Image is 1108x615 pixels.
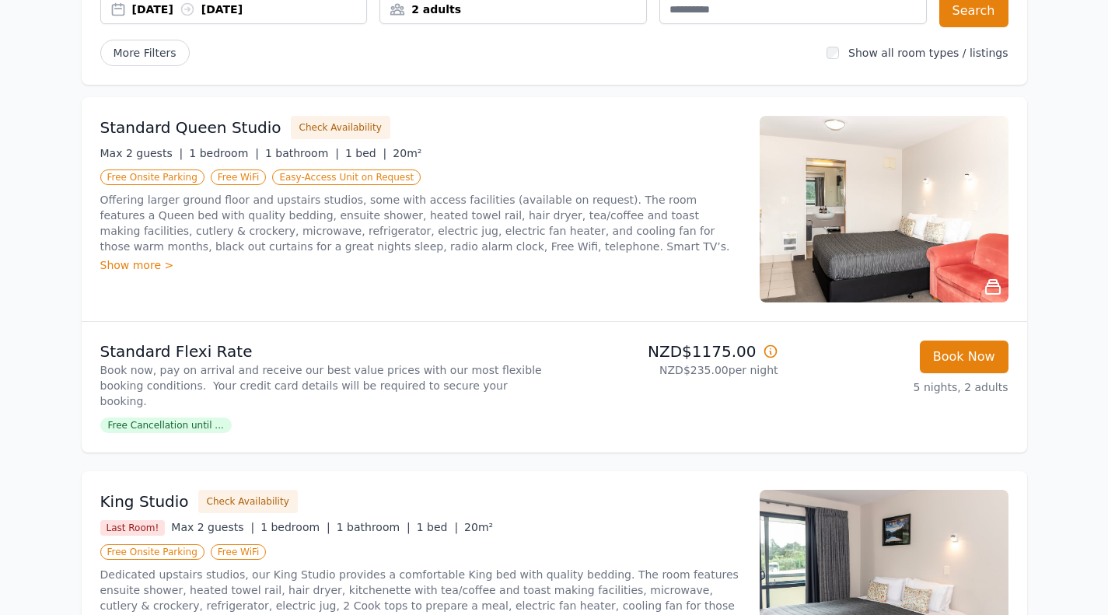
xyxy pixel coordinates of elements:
span: Free Onsite Parking [100,169,204,185]
div: Show more > [100,257,741,273]
button: Book Now [920,341,1008,373]
span: 1 bed | [417,521,458,533]
p: 5 nights, 2 adults [791,379,1008,395]
span: 1 bathroom | [265,147,339,159]
span: Last Room! [100,520,166,536]
span: 1 bathroom | [337,521,411,533]
span: Easy-Access Unit on Request [272,169,421,185]
span: 1 bed | [345,147,386,159]
span: Max 2 guests | [100,147,184,159]
span: 1 bedroom | [260,521,330,533]
h3: King Studio [100,491,189,512]
div: [DATE] [DATE] [132,2,367,17]
div: 2 adults [380,2,646,17]
span: More Filters [100,40,190,66]
span: Free WiFi [211,544,267,560]
span: 1 bedroom | [189,147,259,159]
h3: Standard Queen Studio [100,117,281,138]
span: 20m² [464,521,493,533]
p: Offering larger ground floor and upstairs studios, some with access facilities (available on requ... [100,192,741,254]
span: Free Cancellation until ... [100,418,232,433]
button: Check Availability [198,490,298,513]
label: Show all room types / listings [848,47,1008,59]
span: Free WiFi [211,169,267,185]
p: Book now, pay on arrival and receive our best value prices with our most flexible booking conditi... [100,362,548,409]
p: Standard Flexi Rate [100,341,548,362]
span: Max 2 guests | [171,521,254,533]
button: Check Availability [291,116,390,139]
p: NZD$235.00 per night [561,362,778,378]
span: 20m² [393,147,421,159]
span: Free Onsite Parking [100,544,204,560]
p: NZD$1175.00 [561,341,778,362]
